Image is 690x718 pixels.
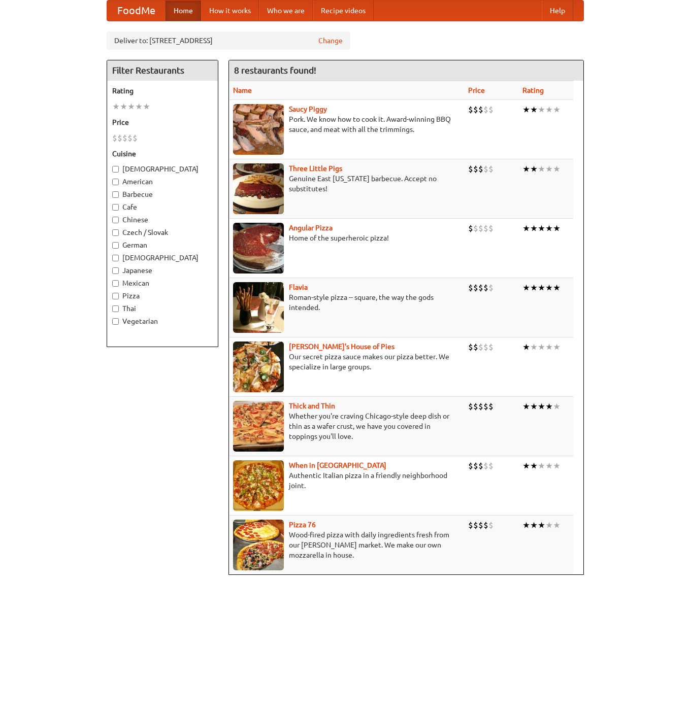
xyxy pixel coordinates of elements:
[289,283,308,291] b: Flavia
[478,282,483,293] li: $
[112,202,213,212] label: Cafe
[483,163,488,175] li: $
[112,166,119,173] input: [DEMOGRAPHIC_DATA]
[483,520,488,531] li: $
[553,520,561,531] li: ★
[483,282,488,293] li: $
[538,401,545,412] li: ★
[122,132,127,144] li: $
[483,341,488,353] li: $
[289,461,386,469] b: When in [GEOGRAPHIC_DATA]
[112,177,213,187] label: American
[112,229,119,236] input: Czech / Slovak
[233,223,284,273] img: angular.jpg
[112,316,213,326] label: Vegetarian
[233,104,284,155] img: saucy.jpg
[553,341,561,353] li: ★
[545,401,553,412] li: ★
[233,352,461,372] p: Our secret pizza sauce makes our pizza better. We specialize in large groups.
[127,132,133,144] li: $
[112,191,119,198] input: Barbecue
[107,1,166,21] a: FoodMe
[313,1,374,21] a: Recipe videos
[538,341,545,353] li: ★
[478,520,483,531] li: $
[473,163,478,175] li: $
[553,460,561,471] li: ★
[530,460,538,471] li: ★
[488,341,494,353] li: $
[112,101,120,112] li: ★
[233,163,284,214] img: littlepigs.jpg
[289,402,335,410] a: Thick and Thin
[289,521,316,529] a: Pizza 76
[112,215,213,225] label: Chinese
[488,223,494,234] li: $
[120,101,127,112] li: ★
[112,318,119,325] input: Vegetarian
[530,520,538,531] li: ★
[522,163,530,175] li: ★
[468,460,473,471] li: $
[545,460,553,471] li: ★
[112,227,213,237] label: Czech / Slovak
[530,341,538,353] li: ★
[289,224,333,232] a: Angular Pizza
[545,104,553,115] li: ★
[522,223,530,234] li: ★
[478,223,483,234] li: $
[468,341,473,353] li: $
[545,282,553,293] li: ★
[112,117,213,127] h5: Price
[530,223,538,234] li: ★
[234,65,316,75] ng-pluralize: 8 restaurants found!
[112,179,119,185] input: American
[538,223,545,234] li: ★
[468,104,473,115] li: $
[233,460,284,511] img: wheninrome.jpg
[553,223,561,234] li: ★
[233,86,252,94] a: Name
[468,163,473,175] li: $
[112,86,213,96] h5: Rating
[289,164,342,173] a: Three Little Pigs
[112,253,213,263] label: [DEMOGRAPHIC_DATA]
[542,1,573,21] a: Help
[112,255,119,261] input: [DEMOGRAPHIC_DATA]
[538,282,545,293] li: ★
[488,163,494,175] li: $
[478,460,483,471] li: $
[117,132,122,144] li: $
[530,163,538,175] li: ★
[545,341,553,353] li: ★
[112,265,213,276] label: Japanese
[201,1,259,21] a: How it works
[553,163,561,175] li: ★
[133,132,138,144] li: $
[289,343,395,351] a: [PERSON_NAME]'s House of Pies
[289,105,327,113] a: Saucy Piggy
[468,223,473,234] li: $
[112,204,119,211] input: Cafe
[473,460,478,471] li: $
[233,233,461,243] p: Home of the superheroic pizza!
[488,520,494,531] li: $
[522,341,530,353] li: ★
[538,104,545,115] li: ★
[522,520,530,531] li: ★
[112,291,213,301] label: Pizza
[473,341,478,353] li: $
[478,104,483,115] li: $
[538,460,545,471] li: ★
[233,520,284,570] img: pizza76.jpg
[112,240,213,250] label: German
[488,460,494,471] li: $
[483,460,488,471] li: $
[112,293,119,299] input: Pizza
[478,163,483,175] li: $
[553,104,561,115] li: ★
